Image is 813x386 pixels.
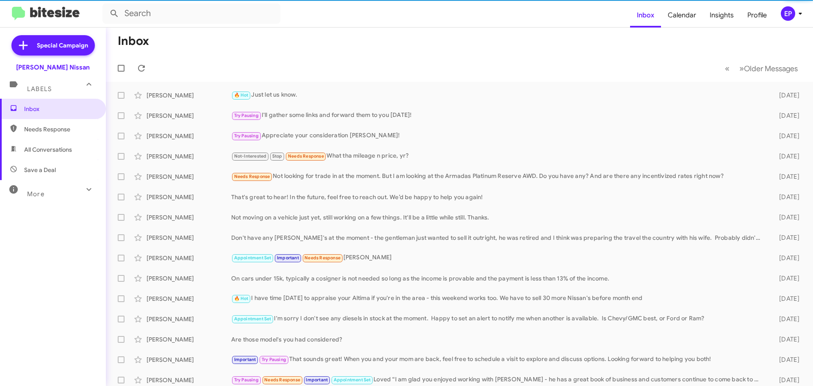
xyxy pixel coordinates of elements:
div: [DATE] [766,315,806,323]
div: [DATE] [766,213,806,222]
span: 🔥 Hot [234,92,249,98]
button: EP [774,6,804,21]
div: [PERSON_NAME] [147,274,231,283]
div: [DATE] [766,91,806,100]
a: Insights [703,3,741,28]
div: [DATE] [766,152,806,161]
div: [PERSON_NAME] [147,193,231,201]
a: Calendar [661,3,703,28]
span: Appointment Set [234,316,271,322]
span: Stop [272,153,282,159]
div: [DATE] [766,111,806,120]
div: [PERSON_NAME] [231,253,766,263]
span: « [725,63,730,74]
div: Loved “I am glad you enjoyed working with [PERSON_NAME] - he has a great book of business and cus... [231,375,766,385]
span: More [27,190,44,198]
span: Important [306,377,328,383]
div: [DATE] [766,335,806,344]
div: [DATE] [766,254,806,262]
span: Try Pausing [234,133,259,139]
div: [DATE] [766,294,806,303]
span: Needs Response [234,174,270,179]
a: Profile [741,3,774,28]
button: Next [734,60,803,77]
span: Important [234,357,256,362]
h1: Inbox [118,34,149,48]
span: Try Pausing [234,113,259,118]
div: [DATE] [766,233,806,242]
span: » [739,63,744,74]
div: On cars under 15k, typically a cosigner is not needed so long as the income is provable and the p... [231,274,766,283]
span: Important [277,255,299,261]
button: Previous [720,60,735,77]
span: Not-Interested [234,153,267,159]
div: [DATE] [766,172,806,181]
span: Labels [27,85,52,93]
div: [PERSON_NAME] Nissan [16,63,90,72]
div: Appreciate your consideration [PERSON_NAME]! [231,131,766,141]
a: Special Campaign [11,35,95,56]
span: 🔥 Hot [234,296,249,301]
div: [PERSON_NAME] [147,132,231,140]
div: [PERSON_NAME] [147,213,231,222]
div: [PERSON_NAME] [147,111,231,120]
div: EP [781,6,795,21]
div: I'll gather some links and forward them to you [DATE]! [231,111,766,120]
span: Special Campaign [37,41,88,50]
div: Just let us know. [231,90,766,100]
div: Don't have any [PERSON_NAME]'s at the moment - the gentleman just wanted to sell it outright, he ... [231,233,766,242]
div: Are those model's you had considered? [231,335,766,344]
div: [PERSON_NAME] [147,91,231,100]
span: Inbox [24,105,96,113]
div: That sounds great! When you and your mom are back, feel free to schedule a visit to explore and d... [231,355,766,364]
div: [PERSON_NAME] [147,152,231,161]
input: Search [102,3,280,24]
span: Needs Response [304,255,340,261]
nav: Page navigation example [720,60,803,77]
span: Needs Response [24,125,96,133]
div: [PERSON_NAME] [147,355,231,364]
div: [PERSON_NAME] [147,233,231,242]
div: [PERSON_NAME] [147,294,231,303]
span: Older Messages [744,64,798,73]
div: [PERSON_NAME] [147,376,231,384]
div: [DATE] [766,355,806,364]
span: Needs Response [264,377,300,383]
div: Not moving on a vehicle just yet, still working on a few things. It'll be a little while still. T... [231,213,766,222]
span: Needs Response [288,153,324,159]
div: I have time [DATE] to appraise your Altima if you're in the area - this weekend works too. We hav... [231,294,766,303]
div: [DATE] [766,274,806,283]
div: What tha mileage n price, yr? [231,151,766,161]
span: Appointment Set [234,255,271,261]
span: All Conversations [24,145,72,154]
div: [DATE] [766,132,806,140]
a: Inbox [630,3,661,28]
div: [DATE] [766,376,806,384]
div: [PERSON_NAME] [147,172,231,181]
span: Save a Deal [24,166,56,174]
span: Try Pausing [262,357,286,362]
div: Not looking for trade in at the moment. But I am looking at the Armadas Platinum Reserve AWD. Do ... [231,172,766,181]
div: That's great to hear! In the future, feel free to reach out. We’d be happy to help you again! [231,193,766,201]
div: [DATE] [766,193,806,201]
div: [PERSON_NAME] [147,335,231,344]
span: Try Pausing [234,377,259,383]
div: [PERSON_NAME] [147,254,231,262]
span: Appointment Set [334,377,371,383]
div: [PERSON_NAME] [147,315,231,323]
div: I'm sorry I don't see any diesels in stock at the moment. Happy to set an alert to notify me when... [231,314,766,324]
